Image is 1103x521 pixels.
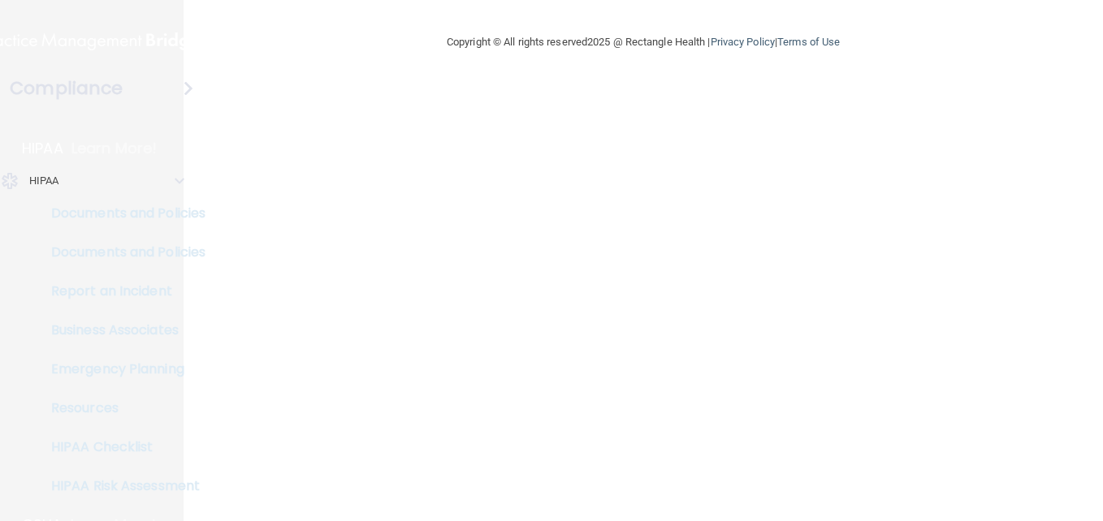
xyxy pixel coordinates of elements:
p: HIPAA [22,139,63,158]
p: Learn More! [71,139,158,158]
a: Privacy Policy [711,36,775,48]
p: Business Associates [11,322,232,338]
p: Documents and Policies [11,205,232,222]
a: Terms of Use [777,36,840,48]
p: Documents and Policies [11,244,232,260]
p: Report an Incident [11,283,232,299]
h4: Compliance [10,77,123,100]
p: HIPAA Checklist [11,439,232,455]
p: Emergency Planning [11,361,232,377]
p: HIPAA Risk Assessment [11,478,232,494]
div: Copyright © All rights reserved 2025 @ Rectangle Health | | [347,16,940,68]
p: Resources [11,400,232,416]
p: HIPAA [29,171,59,191]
